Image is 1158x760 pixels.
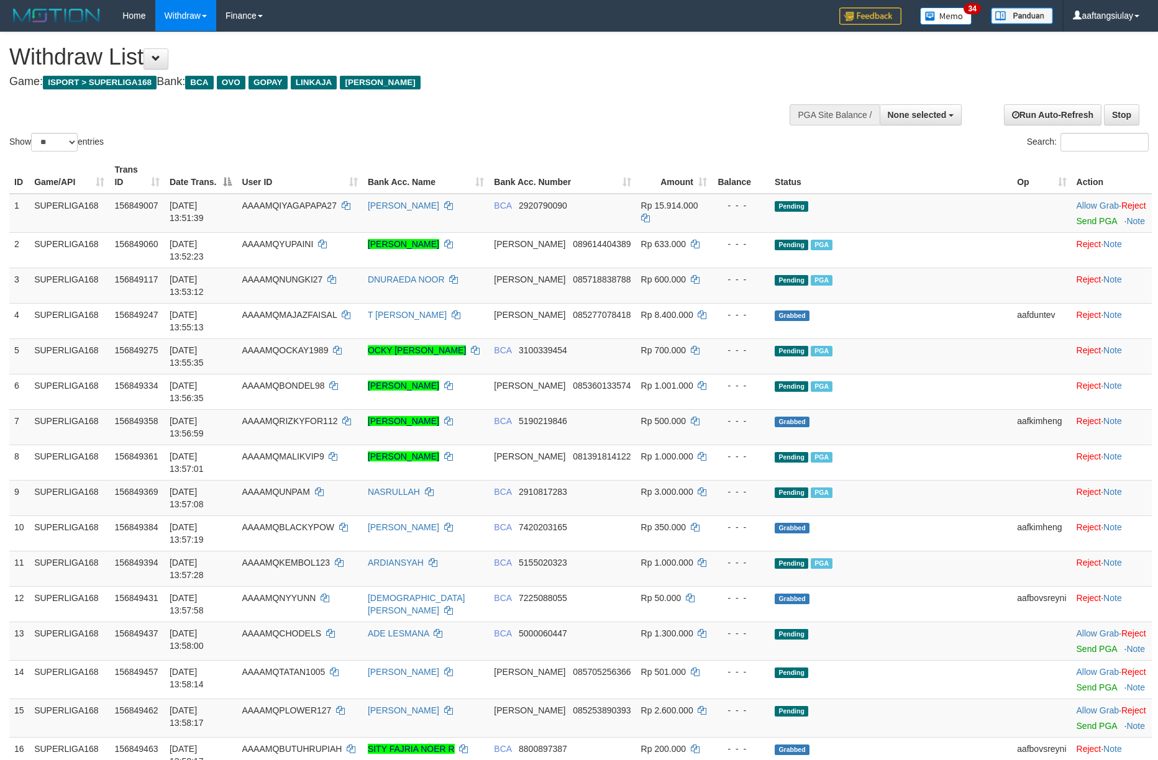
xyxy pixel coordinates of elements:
[9,194,29,233] td: 1
[519,593,567,603] span: Copy 7225088055 to clipboard
[494,345,511,355] span: BCA
[1103,239,1122,249] a: Note
[775,558,808,569] span: Pending
[368,667,439,677] a: [PERSON_NAME]
[1072,699,1152,737] td: ·
[573,705,631,715] span: Copy 085253890393 to clipboard
[29,409,109,445] td: SUPERLIGA168
[1077,644,1117,654] a: Send PGA
[519,744,567,754] span: Copy 8800897387 to clipboard
[811,558,832,569] span: Marked by aafchhiseyha
[242,667,325,677] span: AAAAMQTATAN1005
[368,487,420,497] a: NASRULLAH
[242,487,309,497] span: AAAAMQUNPAM
[9,699,29,737] td: 15
[1072,158,1152,194] th: Action
[519,558,567,568] span: Copy 5155020323 to clipboard
[1077,345,1101,355] a: Reject
[114,593,158,603] span: 156849431
[29,194,109,233] td: SUPERLIGA168
[494,593,511,603] span: BCA
[641,667,686,677] span: Rp 501.000
[1077,667,1121,677] span: ·
[29,551,109,586] td: SUPERLIGA168
[1121,667,1146,677] a: Reject
[775,706,808,717] span: Pending
[1103,593,1122,603] a: Note
[494,522,511,532] span: BCA
[573,310,631,320] span: Copy 085277078418 to clipboard
[775,594,809,604] span: Grabbed
[1126,721,1145,731] a: Note
[368,274,445,284] a: DNURAEDA NOOR
[1077,705,1121,715] span: ·
[29,374,109,409] td: SUPERLIGA168
[242,345,328,355] span: AAAAMQOCKAY1989
[9,133,104,152] label: Show entries
[880,104,962,125] button: None selected
[1012,158,1071,194] th: Op: activate to sort column ascending
[1077,682,1117,692] a: Send PGA
[1072,194,1152,233] td: ·
[170,705,204,728] span: [DATE] 13:58:17
[519,201,567,210] span: Copy 2920790090 to clipboard
[641,487,693,497] span: Rp 3.000.000
[489,158,636,194] th: Bank Acc. Number: activate to sort column ascending
[641,628,693,638] span: Rp 1.300.000
[636,158,712,194] th: Amount: activate to sort column ascending
[1072,303,1152,338] td: ·
[1072,232,1152,268] td: ·
[170,522,204,545] span: [DATE] 13:57:19
[9,660,29,699] td: 14
[1103,522,1122,532] a: Note
[519,416,567,426] span: Copy 5190219846 to clipboard
[170,593,204,615] span: [DATE] 13:57:58
[717,273,765,286] div: - - -
[519,628,567,638] span: Copy 5000060447 to clipboard
[1121,628,1146,638] a: Reject
[494,381,565,391] span: [PERSON_NAME]
[1072,268,1152,303] td: ·
[775,744,809,755] span: Grabbed
[1077,628,1119,638] a: Allow Grab
[641,239,686,249] span: Rp 633.000
[114,345,158,355] span: 156849275
[811,275,832,286] span: Marked by aafheankoy
[1077,416,1101,426] a: Reject
[1077,239,1101,249] a: Reject
[1072,551,1152,586] td: ·
[494,239,565,249] span: [PERSON_NAME]
[368,558,424,568] a: ARDIANSYAH
[1126,682,1145,692] a: Note
[217,76,245,89] span: OVO
[1072,660,1152,699] td: ·
[368,705,439,715] a: [PERSON_NAME]
[1004,104,1101,125] a: Run Auto-Refresh
[29,699,109,737] td: SUPERLIGA168
[1060,133,1149,152] input: Search:
[9,515,29,551] td: 10
[1072,338,1152,374] td: ·
[1103,558,1122,568] a: Note
[242,451,324,461] span: AAAAMQMALIKVIP9
[775,310,809,321] span: Grabbed
[114,628,158,638] span: 156849437
[573,381,631,391] span: Copy 085360133574 to clipboard
[363,158,489,194] th: Bank Acc. Name: activate to sort column ascending
[775,381,808,392] span: Pending
[242,274,322,284] span: AAAAMQNUNGKI27
[368,345,466,355] a: OCKY [PERSON_NAME]
[170,451,204,474] span: [DATE] 13:57:01
[717,627,765,640] div: - - -
[717,238,765,250] div: - - -
[114,558,158,568] span: 156849394
[9,622,29,660] td: 13
[1103,451,1122,461] a: Note
[368,593,465,615] a: [DEMOGRAPHIC_DATA][PERSON_NAME]
[9,76,760,88] h4: Game: Bank:
[9,480,29,515] td: 9
[114,744,158,754] span: 156849463
[9,45,760,70] h1: Withdraw List
[248,76,288,89] span: GOPAY
[29,338,109,374] td: SUPERLIGA168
